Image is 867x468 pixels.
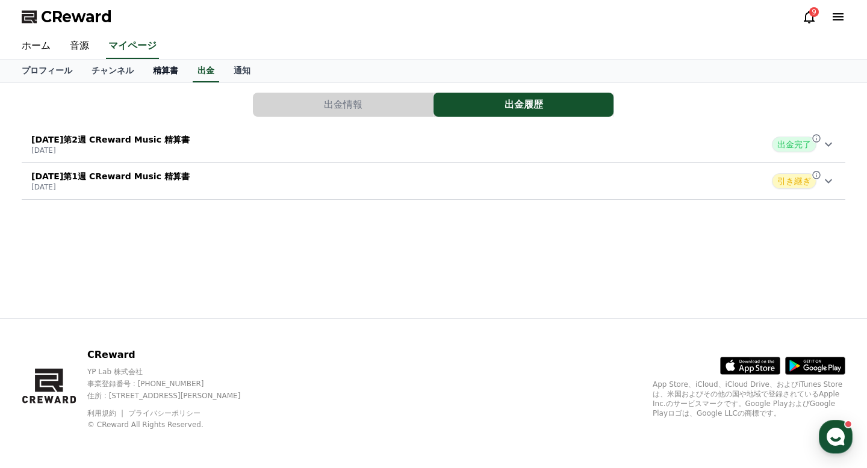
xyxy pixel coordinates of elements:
[100,387,135,396] span: Messages
[128,409,200,417] a: プライバシーポリシー
[41,7,112,26] span: CReward
[143,60,188,82] a: 精算書
[79,368,155,398] a: Messages
[253,93,433,117] button: 出金情報
[4,368,79,398] a: Home
[31,134,190,146] p: [DATE]第2週 CReward Music 精算書
[87,409,125,417] a: 利用規約
[224,60,260,82] a: 通知
[802,10,816,24] a: 9
[193,60,219,82] a: 出金
[87,348,261,362] p: CReward
[60,34,99,59] a: 音源
[31,386,52,396] span: Home
[106,34,159,59] a: マイページ
[22,126,845,163] button: [DATE]第2週 CReward Music 精算書 [DATE] 出金完了
[433,93,614,117] button: 出金履歴
[82,60,143,82] a: チャンネル
[809,7,819,17] div: 9
[22,163,845,200] button: [DATE]第1週 CReward Music 精算書 [DATE] 引き継ぎ
[31,146,190,155] p: [DATE]
[772,173,816,189] span: 引き継ぎ
[87,420,261,430] p: © CReward All Rights Reserved.
[772,137,816,152] span: 出金完了
[31,182,190,192] p: [DATE]
[87,367,261,377] p: YP Lab 株式会社
[87,391,261,401] p: 住所 : [STREET_ADDRESS][PERSON_NAME]
[12,34,60,59] a: ホーム
[653,380,845,418] p: App Store、iCloud、iCloud Drive、およびiTunes Storeは、米国およびその他の国や地域で登録されているApple Inc.のサービスマークです。Google P...
[155,368,231,398] a: Settings
[31,170,190,182] p: [DATE]第1週 CReward Music 精算書
[433,93,614,117] a: 出金履歴
[178,386,208,396] span: Settings
[22,7,112,26] a: CReward
[12,60,82,82] a: プロフィール
[87,379,261,389] p: 事業登録番号 : [PHONE_NUMBER]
